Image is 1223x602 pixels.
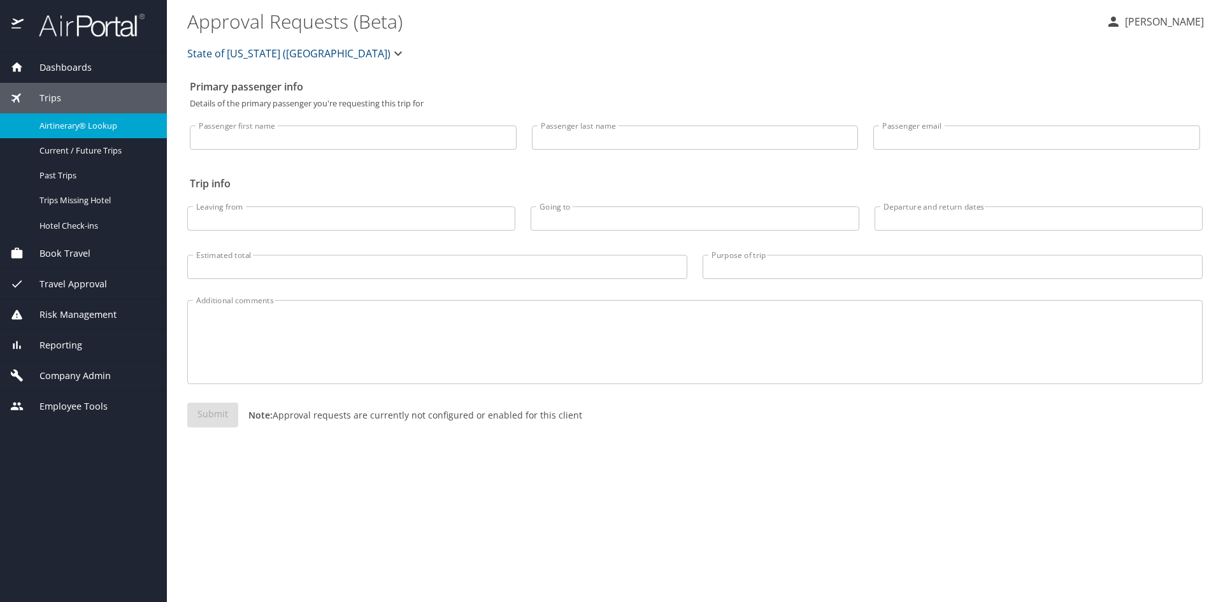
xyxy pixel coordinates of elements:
[24,91,61,105] span: Trips
[39,145,152,157] span: Current / Future Trips
[39,220,152,232] span: Hotel Check-ins
[39,120,152,132] span: Airtinerary® Lookup
[24,338,82,352] span: Reporting
[1101,10,1209,33] button: [PERSON_NAME]
[190,173,1200,194] h2: Trip info
[24,369,111,383] span: Company Admin
[24,61,92,75] span: Dashboards
[24,308,117,322] span: Risk Management
[1121,14,1204,29] p: [PERSON_NAME]
[24,399,108,413] span: Employee Tools
[11,13,25,38] img: icon-airportal.png
[39,194,152,206] span: Trips Missing Hotel
[238,408,582,422] p: Approval requests are currently not configured or enabled for this client
[24,277,107,291] span: Travel Approval
[190,76,1200,97] h2: Primary passenger info
[182,41,411,66] button: State of [US_STATE] ([GEOGRAPHIC_DATA])
[187,1,1096,41] h1: Approval Requests (Beta)
[25,13,145,38] img: airportal-logo.png
[248,409,273,421] strong: Note:
[39,169,152,182] span: Past Trips
[190,99,1200,108] p: Details of the primary passenger you're requesting this trip for
[24,247,90,261] span: Book Travel
[187,45,390,62] span: State of [US_STATE] ([GEOGRAPHIC_DATA])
